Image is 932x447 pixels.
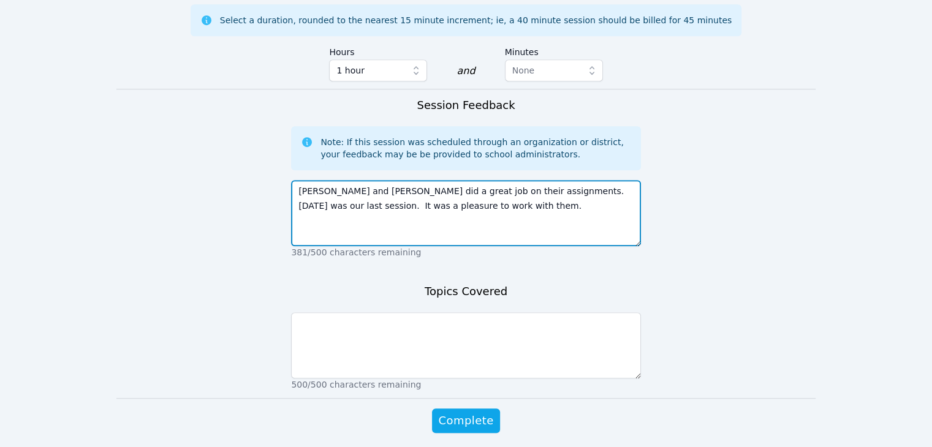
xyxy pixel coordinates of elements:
[336,63,364,78] span: 1 hour
[417,97,515,114] h3: Session Feedback
[438,412,493,429] span: Complete
[329,41,427,59] label: Hours
[320,136,631,160] div: Note: If this session was scheduled through an organization or district, your feedback may be be ...
[220,14,732,26] div: Select a duration, rounded to the nearest 15 minute increment; ie, a 40 minute session should be ...
[505,41,603,59] label: Minutes
[432,408,499,433] button: Complete
[291,246,640,258] p: 381/500 characters remaining
[291,378,640,391] p: 500/500 characters remaining
[512,66,535,75] span: None
[329,59,427,81] button: 1 hour
[425,283,507,300] h3: Topics Covered
[291,180,640,246] textarea: [PERSON_NAME] and [PERSON_NAME] did a great job on their assignments. [DATE] was our last session...
[505,59,603,81] button: None
[457,64,475,78] div: and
